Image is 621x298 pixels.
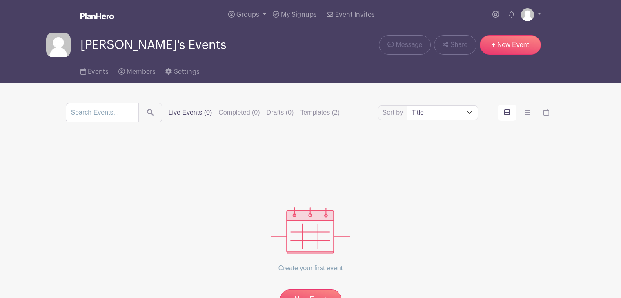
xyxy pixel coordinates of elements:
span: Events [88,69,109,75]
a: Message [379,35,431,55]
span: Settings [174,69,200,75]
span: Message [396,40,422,50]
input: Search Events... [66,103,139,122]
p: Create your first event [271,254,350,283]
span: My Signups [281,11,317,18]
a: Settings [165,57,199,83]
label: Live Events (0) [169,108,212,118]
label: Sort by [383,108,406,118]
span: [PERSON_NAME]'s Events [80,38,226,52]
a: Events [80,57,109,83]
label: Completed (0) [218,108,260,118]
img: events_empty-56550af544ae17c43cc50f3ebafa394433d06d5f1891c01edc4b5d1d59cfda54.svg [271,207,350,254]
a: Members [118,57,156,83]
div: filters [169,108,340,118]
img: default-ce2991bfa6775e67f084385cd625a349d9dcbb7a52a09fb2fda1e96e2d18dcdb.png [521,8,534,21]
a: + New Event [480,35,541,55]
span: Event Invites [335,11,375,18]
label: Drafts (0) [267,108,294,118]
img: default-ce2991bfa6775e67f084385cd625a349d9dcbb7a52a09fb2fda1e96e2d18dcdb.png [46,33,71,57]
img: logo_white-6c42ec7e38ccf1d336a20a19083b03d10ae64f83f12c07503d8b9e83406b4c7d.svg [80,13,114,19]
label: Templates (2) [300,108,340,118]
span: Groups [236,11,259,18]
span: Share [450,40,468,50]
span: Members [127,69,156,75]
a: Share [434,35,476,55]
div: order and view [498,105,556,121]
